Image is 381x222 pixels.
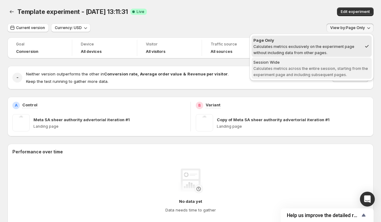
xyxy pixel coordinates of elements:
[287,211,367,219] button: Show survey - Help us improve the detailed report for A/B campaigns
[17,8,128,15] span: Template experiment - [DATE] 13:11:31
[146,41,193,55] a: VisitorAll visitors
[7,23,49,32] button: Current version
[360,192,375,207] div: Open Intercom Messenger
[140,71,182,76] strong: Average order value
[178,169,203,193] img: No data yet
[81,49,102,54] h4: All devices
[16,25,45,30] span: Current version
[217,124,369,129] p: Landing page
[104,71,138,76] strong: Conversion rate
[22,102,37,108] p: Control
[326,23,374,32] button: View by:Page Only
[137,9,144,14] span: Live
[12,149,369,155] h2: Performance over time
[15,103,18,108] h2: A
[81,42,128,47] span: Device
[198,103,201,108] h2: B
[253,44,354,55] span: Calculates metrics exclusively on the experiment page without including data from other pages.
[211,42,258,47] span: Traffic source
[33,117,130,123] p: Meta SA sheer authority advertorial iteration #1
[183,71,186,76] strong: &
[196,114,213,131] img: Copy of Meta SA sheer authority advertorial iteration #1
[287,212,360,218] span: Help us improve the detailed report for A/B campaigns
[211,41,258,55] a: Traffic sourceAll sources
[165,207,216,213] h4: Data needs time to gather
[179,198,202,204] h4: No data yet
[81,41,128,55] a: DeviceAll devices
[51,23,90,32] button: Currency: USD
[7,7,16,16] button: Back
[16,41,63,55] a: GoalConversion
[138,71,139,76] strong: ,
[12,114,30,131] img: Meta SA sheer authority advertorial iteration #1
[26,79,108,84] span: Keep the test running to gather more data.
[330,25,365,30] span: View by: Page Only
[16,75,19,81] h2: -
[33,124,186,129] p: Landing page
[253,59,370,65] div: Session Wide
[337,7,374,16] button: Edit experiment
[16,49,38,54] span: Conversion
[253,66,368,77] span: Calculates metrics across the entire session, starting from the experiment page and including sub...
[26,71,229,76] span: Neither version outperforms the other in .
[211,49,232,54] h4: All sources
[341,9,370,14] span: Edit experiment
[253,37,362,43] div: Page Only
[217,117,330,123] p: Copy of Meta SA sheer authority advertorial iteration #1
[16,42,63,47] span: Goal
[146,49,165,54] h4: All visitors
[206,102,221,108] p: Variant
[187,71,228,76] strong: Revenue per visitor
[55,25,82,30] span: Currency: USD
[146,42,193,47] span: Visitor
